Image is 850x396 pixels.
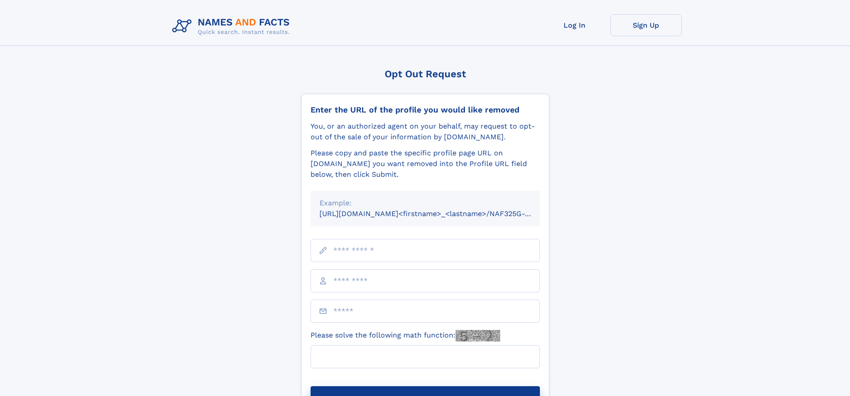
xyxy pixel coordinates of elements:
[319,198,531,208] div: Example:
[311,121,540,142] div: You, or an authorized agent on your behalf, may request to opt-out of the sale of your informatio...
[610,14,682,36] a: Sign Up
[311,105,540,115] div: Enter the URL of the profile you would like removed
[311,148,540,180] div: Please copy and paste the specific profile page URL on [DOMAIN_NAME] you want removed into the Pr...
[311,330,500,342] label: Please solve the following math function:
[169,14,297,38] img: Logo Names and Facts
[319,209,557,218] small: [URL][DOMAIN_NAME]<firstname>_<lastname>/NAF325G-xxxxxxxx
[539,14,610,36] a: Log In
[301,68,549,79] div: Opt Out Request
